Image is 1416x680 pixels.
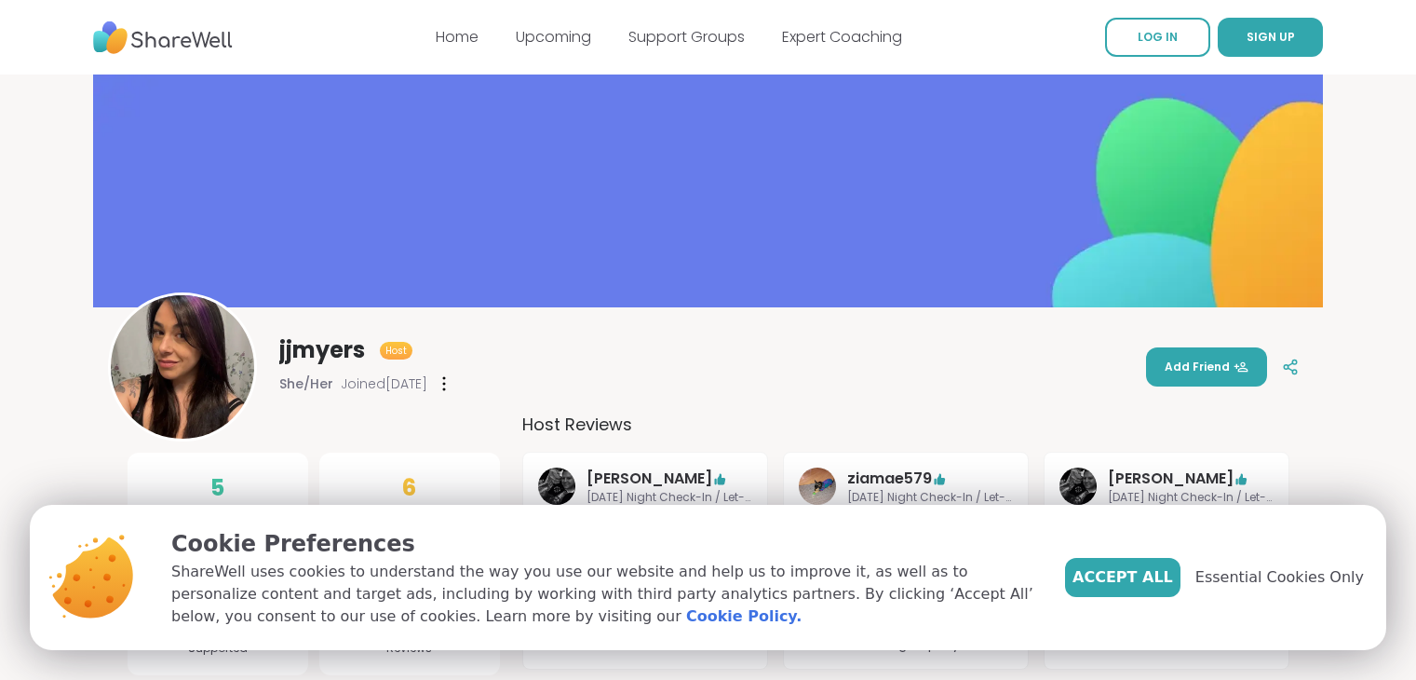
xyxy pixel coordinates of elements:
img: ShareWell Nav Logo [93,12,233,63]
span: [DATE] Night Check-In / Let-Out [587,490,752,506]
img: Alan_N [538,468,575,505]
img: jjmyers [111,295,254,439]
a: Alan_N [538,468,575,522]
a: Support Groups [628,26,745,48]
a: ziamae579 [847,468,932,490]
span: [DATE] Night Check-In / Let-Out [1108,490,1274,506]
span: She/Her [279,374,333,393]
span: Essential Cookies Only [1195,566,1364,589]
span: 5 [210,471,224,505]
span: SIGN UP [1247,29,1295,45]
span: Add Friend [1165,359,1248,375]
span: LOG IN [1138,29,1178,45]
a: Expert Coaching [782,26,902,48]
p: ShareWell uses cookies to understand the way you use our website and help us to improve it, as we... [171,561,1035,628]
span: jjmyers [279,335,365,365]
a: Upcoming [516,26,591,48]
span: [DATE] Night Check-In / Let-Out [847,490,1013,506]
img: ziamae579 [799,468,836,505]
a: [PERSON_NAME] [587,468,712,490]
a: Cookie Policy. [686,605,802,628]
span: 6 [402,471,416,505]
img: banner [93,75,1323,307]
a: Home [436,26,479,48]
a: LOG IN [1105,18,1210,57]
span: Host [385,344,407,358]
button: Add Friend [1146,347,1267,387]
span: Joined [DATE] [341,374,427,393]
button: SIGN UP [1218,18,1323,57]
a: ziamae579 [799,468,836,522]
img: Alan_N [1059,468,1097,505]
span: Accept All [1072,566,1173,589]
a: [PERSON_NAME] [1108,468,1234,490]
button: Accept All [1065,558,1180,597]
a: Alan_N [1059,468,1097,522]
p: Cookie Preferences [171,527,1035,561]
